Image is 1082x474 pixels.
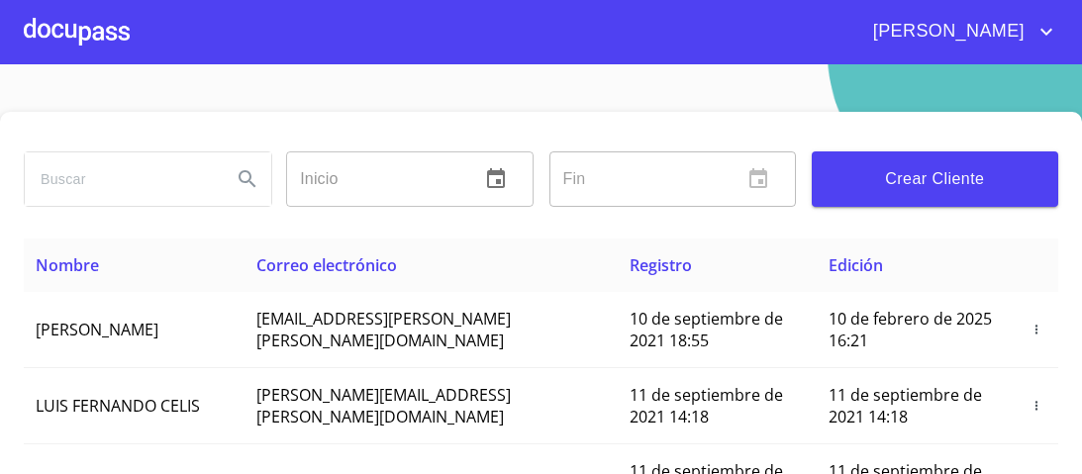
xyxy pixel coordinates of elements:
span: 11 de septiembre de 2021 14:18 [829,384,982,427]
button: account of current user [858,16,1058,47]
span: Crear Cliente [828,165,1042,193]
span: [EMAIL_ADDRESS][PERSON_NAME][PERSON_NAME][DOMAIN_NAME] [256,308,511,351]
span: LUIS FERNANDO CELIS [36,395,200,417]
span: 10 de febrero de 2025 16:21 [829,308,992,351]
span: 11 de septiembre de 2021 14:18 [630,384,783,427]
input: search [25,152,216,206]
span: [PERSON_NAME] [858,16,1034,47]
span: Correo electrónico [256,254,397,276]
span: Nombre [36,254,99,276]
span: Edición [829,254,883,276]
span: [PERSON_NAME][EMAIL_ADDRESS][PERSON_NAME][DOMAIN_NAME] [256,384,511,427]
span: 10 de septiembre de 2021 18:55 [630,308,783,351]
span: [PERSON_NAME] [36,319,158,340]
button: Search [224,155,271,203]
button: Crear Cliente [812,151,1058,207]
span: Registro [630,254,692,276]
